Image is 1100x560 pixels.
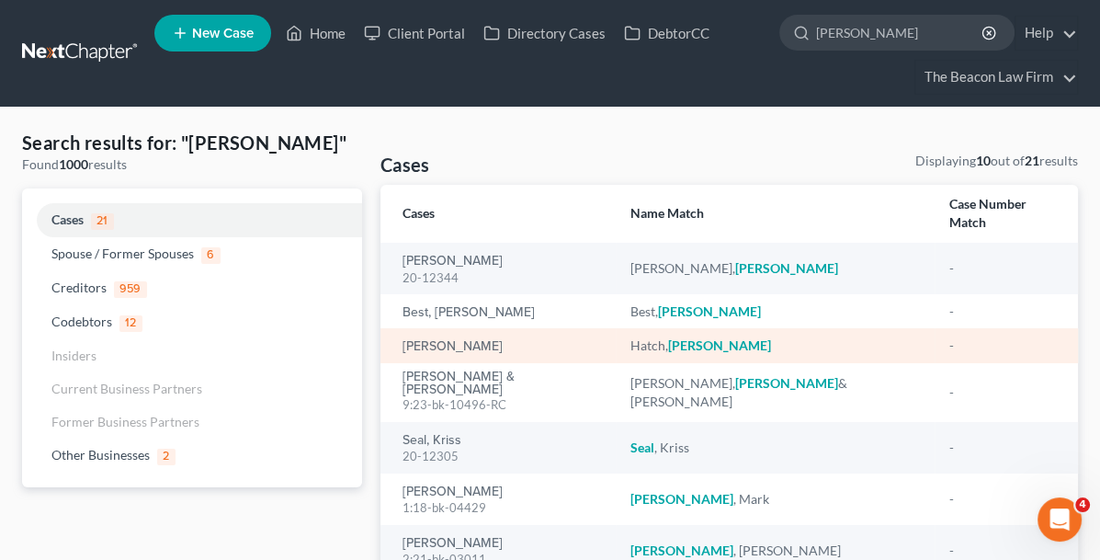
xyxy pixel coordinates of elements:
[630,491,733,507] em: [PERSON_NAME]
[201,247,221,264] span: 6
[22,406,362,439] a: Former Business Partners
[355,17,474,50] a: Client Portal
[735,260,838,276] em: [PERSON_NAME]
[22,372,362,406] a: Current Business Partners
[949,383,1056,402] div: -
[615,17,719,50] a: DebtorCC
[949,303,1056,321] div: -
[949,439,1056,457] div: -
[403,448,601,465] div: 20-12305
[1075,497,1090,512] span: 4
[22,305,362,339] a: Codebtors12
[157,449,176,465] span: 2
[22,271,362,305] a: Creditors959
[22,237,362,271] a: Spouse / Former Spouses6
[403,486,503,498] a: [PERSON_NAME]
[949,337,1056,355] div: -
[403,306,535,319] a: Best, [PERSON_NAME]
[630,374,921,411] div: [PERSON_NAME], & [PERSON_NAME]
[949,259,1056,278] div: -
[403,269,601,287] div: 20-12344
[630,303,921,321] div: Best,
[915,152,1078,170] div: Displaying out of results
[22,155,362,174] div: Found results
[114,281,147,298] span: 959
[915,61,1077,94] a: The Beacon Law Firm
[616,185,936,243] th: Name Match
[630,543,733,558] em: [PERSON_NAME]
[22,339,362,372] a: Insiders
[22,203,362,237] a: Cases21
[630,440,654,455] em: Seal
[22,130,362,155] h4: Search results for: "[PERSON_NAME]"
[949,490,1056,509] div: -
[403,537,503,550] a: [PERSON_NAME]
[816,16,984,50] input: Search by name...
[403,255,503,268] a: [PERSON_NAME]
[119,315,142,332] span: 12
[403,396,601,414] div: 9:23-bk-10496-RC
[51,280,107,295] span: Creditors
[1015,17,1077,50] a: Help
[380,185,616,243] th: Cases
[192,27,254,40] span: New Case
[630,259,921,278] div: [PERSON_NAME],
[935,185,1078,243] th: Case Number Match
[277,17,355,50] a: Home
[403,434,461,447] a: Seal, Kriss
[51,314,112,329] span: Codebtors
[91,213,114,230] span: 21
[59,156,88,172] strong: 1000
[630,337,921,355] div: Hatch,
[1025,153,1039,168] strong: 21
[51,447,150,463] span: Other Businesses
[403,499,601,517] div: 1:18-bk-04429
[403,340,503,353] a: [PERSON_NAME]
[51,246,194,261] span: Spouse / Former Spouses
[735,375,838,391] em: [PERSON_NAME]
[51,211,84,227] span: Cases
[51,348,96,363] span: Insiders
[658,303,761,319] em: [PERSON_NAME]
[630,439,921,457] div: , Kriss
[630,490,921,509] div: , Mark
[668,337,771,353] em: [PERSON_NAME]
[949,542,1056,560] div: -
[51,381,202,396] span: Current Business Partners
[1038,497,1082,542] iframe: Intercom live chat
[630,542,921,560] div: , [PERSON_NAME]
[380,152,430,177] h4: Cases
[22,439,362,473] a: Other Businesses2
[474,17,615,50] a: Directory Cases
[51,414,199,429] span: Former Business Partners
[403,371,601,396] a: [PERSON_NAME] & [PERSON_NAME]
[976,153,991,168] strong: 10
